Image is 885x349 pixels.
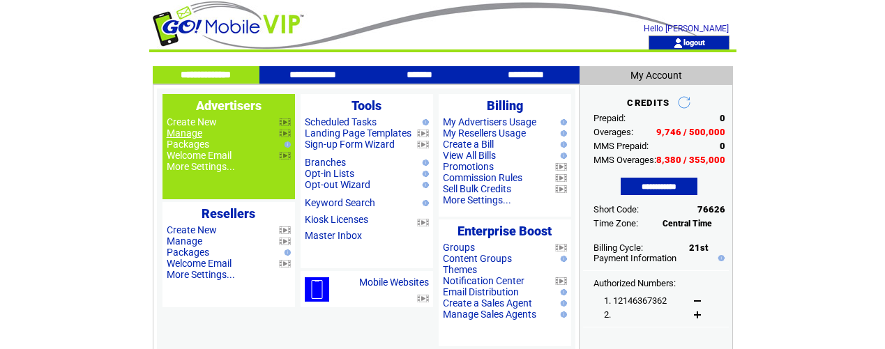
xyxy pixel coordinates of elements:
a: More Settings... [167,269,235,280]
span: Overages: [593,127,633,137]
img: help.gif [419,119,429,125]
img: help.gif [419,160,429,166]
img: help.gif [557,130,567,137]
span: Tools [351,98,381,113]
a: Welcome Email [167,150,232,161]
img: video.png [279,260,291,267]
span: MMS Overages: [593,155,656,165]
a: My Resellers Usage [443,127,526,139]
img: help.gif [557,141,567,148]
img: video.png [555,277,567,285]
img: video.png [555,163,567,171]
a: Groups [443,242,475,253]
a: Sell Bulk Credits [443,183,511,194]
a: More Settings... [167,161,235,172]
a: Sign-up Form Wizard [305,139,395,150]
img: help.gif [419,200,429,206]
a: Master Inbox [305,230,362,241]
a: More Settings... [443,194,511,205]
span: Advertisers [196,98,262,113]
img: help.gif [419,182,429,188]
a: Landing Page Templates [305,127,411,139]
img: video.png [555,174,567,182]
a: Themes [443,264,477,275]
img: video.png [417,295,429,302]
span: Short Code: [593,204,639,215]
img: help.gif [715,255,725,261]
img: help.gif [557,311,567,318]
span: 0 [720,113,725,123]
a: Opt-in Lists [305,168,354,179]
a: Notification Center [443,275,524,286]
span: Enterprise Boost [457,224,552,238]
img: help.gif [557,153,567,159]
a: Email Distribution [443,286,519,297]
span: MMS Prepaid: [593,141,649,151]
span: 9,746 / 500,000 [656,127,725,137]
span: CREDITS [627,98,670,108]
span: Hello [PERSON_NAME] [644,24,729,33]
a: Commission Rules [443,172,522,183]
a: Kiosk Licenses [305,214,368,225]
a: Payment Information [593,253,676,263]
a: Opt-out Wizard [305,179,370,190]
a: logout [683,38,705,47]
a: Packages [167,139,209,150]
a: Create a Bill [443,139,494,150]
img: video.png [279,152,291,160]
a: Keyword Search [305,197,375,208]
a: Content Groups [443,253,512,264]
img: help.gif [281,141,291,148]
a: Manage [167,127,202,139]
span: Billing [487,98,523,113]
img: video.png [417,141,429,148]
img: video.png [279,238,291,245]
img: help.gif [419,171,429,177]
img: help.gif [557,119,567,125]
img: video.png [279,118,291,126]
img: video.png [279,130,291,137]
span: 8,380 / 355,000 [656,155,725,165]
span: My Account [630,70,682,81]
a: Create New [167,116,217,127]
span: Prepaid: [593,113,626,123]
span: 21st [689,242,708,253]
a: Create New [167,224,217,235]
a: My Advertisers Usage [443,116,536,127]
a: Manage [167,235,202,247]
span: Authorized Numbers: [593,278,676,288]
img: video.png [555,185,567,193]
span: Resellers [202,206,255,221]
span: 1. 12146367362 [604,295,667,306]
span: Central Time [663,219,712,228]
img: help.gif [557,300,567,307]
a: Branches [305,157,346,168]
span: 76626 [697,204,725,215]
a: Mobile Websites [359,277,429,288]
img: account_icon.gif [673,38,683,49]
img: help.gif [281,249,291,256]
a: Manage Sales Agents [443,309,536,320]
img: video.png [417,130,429,137]
img: video.png [279,226,291,234]
img: help.gif [557,289,567,295]
a: Scheduled Tasks [305,116,377,127]
img: mobile-websites.png [305,277,329,302]
span: Billing Cycle: [593,242,643,253]
a: Create a Sales Agent [443,297,532,309]
span: 0 [720,141,725,151]
span: Time Zone: [593,218,638,228]
a: Packages [167,247,209,258]
img: video.png [417,219,429,226]
a: Promotions [443,161,494,172]
a: Welcome Email [167,258,232,269]
span: 2. [604,309,611,320]
img: video.png [555,244,567,251]
a: View All Bills [443,150,496,161]
img: help.gif [557,256,567,262]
